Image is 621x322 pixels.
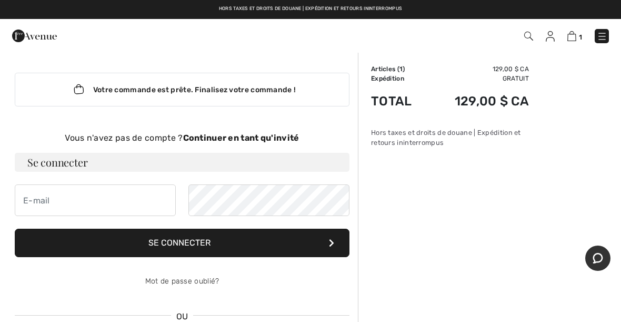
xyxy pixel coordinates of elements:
[567,31,576,41] img: Sac à provisions
[12,25,57,46] img: 1ère Avenue
[493,65,529,73] font: 129,00 $ CA
[93,85,296,94] font: Votre commande est prête. Finalisez votre commande !
[597,31,607,42] img: Menu
[65,133,183,143] font: Vous n'avez pas de compte ?
[585,246,610,272] iframe: Ouvre un widget où vous pouvez discuter avec l'un de nos agents
[399,65,403,73] font: 1
[148,238,211,248] font: Se connecter
[371,129,521,147] font: Hors taxes et droits de douane | Expédition et retours ininterrompus
[503,75,529,82] font: Gratuit
[546,31,555,42] img: Mes informations
[27,155,87,169] font: Se connecter
[15,184,176,216] input: E-mail
[12,30,57,40] a: 1ère Avenue
[579,33,582,41] font: 1
[145,277,219,286] a: Mot de passe oublié?
[176,311,188,321] font: OU
[15,229,349,257] button: Se connecter
[219,6,402,11] font: Hors taxes et droits de douane | Expédition et retours ininterrompus
[403,65,405,73] font: )
[371,65,399,73] font: Articles (
[567,30,582,42] a: 1
[455,94,529,109] font: 129,00 $ CA
[183,133,299,143] font: Continuer en tant qu'invité
[371,94,412,109] font: Total
[371,75,404,82] font: Expédition
[524,32,533,41] img: Recherche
